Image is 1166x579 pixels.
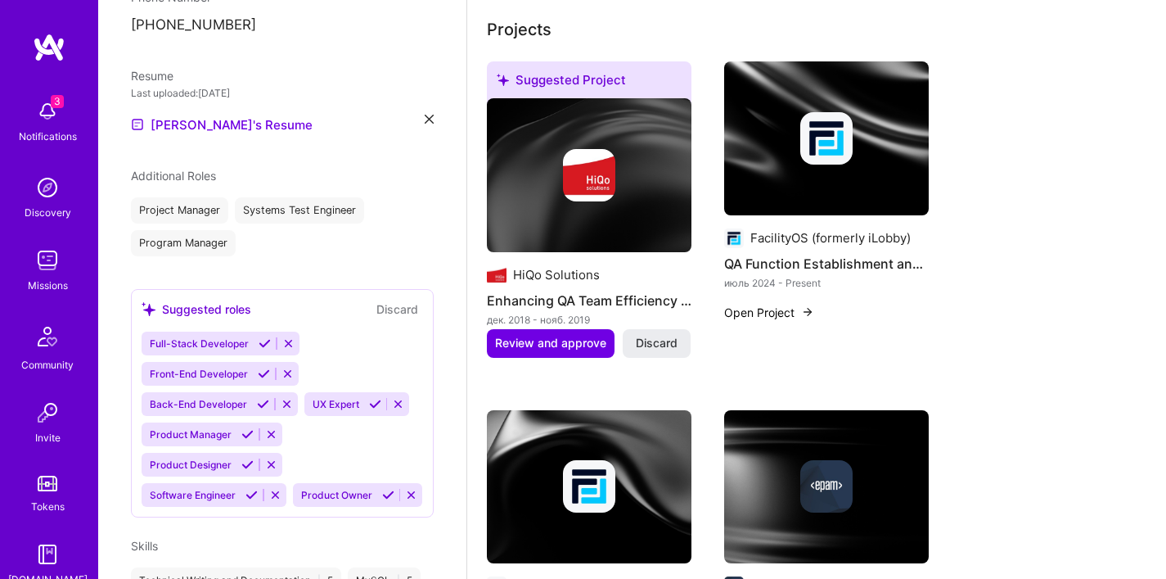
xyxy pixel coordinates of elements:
[150,398,247,410] span: Back-End Developer
[150,337,249,350] span: Full-Stack Developer
[487,329,615,357] button: Review and approve
[724,253,929,274] h4: QA Function Establishment and Strategy Development
[724,410,929,564] img: cover
[131,84,434,102] div: Last uploaded: [DATE]
[487,17,551,42] div: Projects
[150,428,232,441] span: Product Manager
[281,368,294,380] i: Reject
[257,398,269,410] i: Accept
[800,112,853,165] img: Company logo
[38,476,57,491] img: tokens
[487,311,691,328] div: дек. 2018 - нояб. 2019
[28,317,67,356] img: Community
[19,128,77,145] div: Notifications
[382,489,394,501] i: Accept
[31,498,65,515] div: Tokens
[265,459,277,471] i: Reject
[150,368,248,380] span: Front-End Developer
[750,229,911,247] div: FacilityOS (formerly iLobby)
[495,335,606,351] span: Review and approve
[131,169,216,183] span: Additional Roles
[281,398,293,410] i: Reject
[487,410,691,564] img: cover
[51,95,64,108] span: 3
[259,337,271,350] i: Accept
[31,171,64,204] img: discovery
[301,489,372,501] span: Product Owner
[487,61,691,105] div: Suggested Project
[35,429,61,446] div: Invite
[724,61,929,215] img: cover
[21,356,74,373] div: Community
[258,368,270,380] i: Accept
[33,33,65,62] img: logo
[801,305,814,319] img: arrow-right
[25,204,71,221] div: Discovery
[245,489,258,501] i: Accept
[313,398,359,410] span: UX Expert
[142,301,251,318] div: Suggested roles
[131,230,236,256] div: Program Manager
[28,277,68,294] div: Missions
[369,398,381,410] i: Accept
[131,69,173,83] span: Resume
[150,489,236,501] span: Software Engineer
[131,197,228,224] div: Project Manager
[235,197,364,224] div: Systems Test Engineer
[31,396,64,429] img: Invite
[800,460,853,513] img: Company logo
[425,115,434,124] i: icon Close
[131,16,434,35] p: [PHONE_NUMBER]
[487,265,506,285] img: Company logo
[131,118,144,131] img: Resume
[241,428,254,441] i: Accept
[282,337,295,350] i: Reject
[513,266,600,283] div: HiQo Solutions
[497,74,509,86] i: icon SuggestedTeams
[392,398,404,410] i: Reject
[636,335,678,351] span: Discard
[405,489,417,501] i: Reject
[371,300,423,319] button: Discard
[487,290,691,311] h4: Enhancing QA Team Efficiency and Coverage
[150,459,232,471] span: Product Designer
[31,95,64,128] img: bell
[724,274,929,292] div: июль 2024 - Present
[724,228,744,248] img: Company logo
[563,149,615,201] img: Company logo
[487,98,691,252] img: cover
[31,244,64,277] img: teamwork
[623,329,691,357] button: Discard
[265,428,277,441] i: Reject
[563,460,615,513] img: Company logo
[142,302,155,316] i: icon SuggestedTeams
[31,538,64,571] img: guide book
[131,539,158,553] span: Skills
[131,115,313,134] a: [PERSON_NAME]'s Resume
[269,489,281,501] i: Reject
[241,459,254,471] i: Accept
[724,304,814,321] button: Open Project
